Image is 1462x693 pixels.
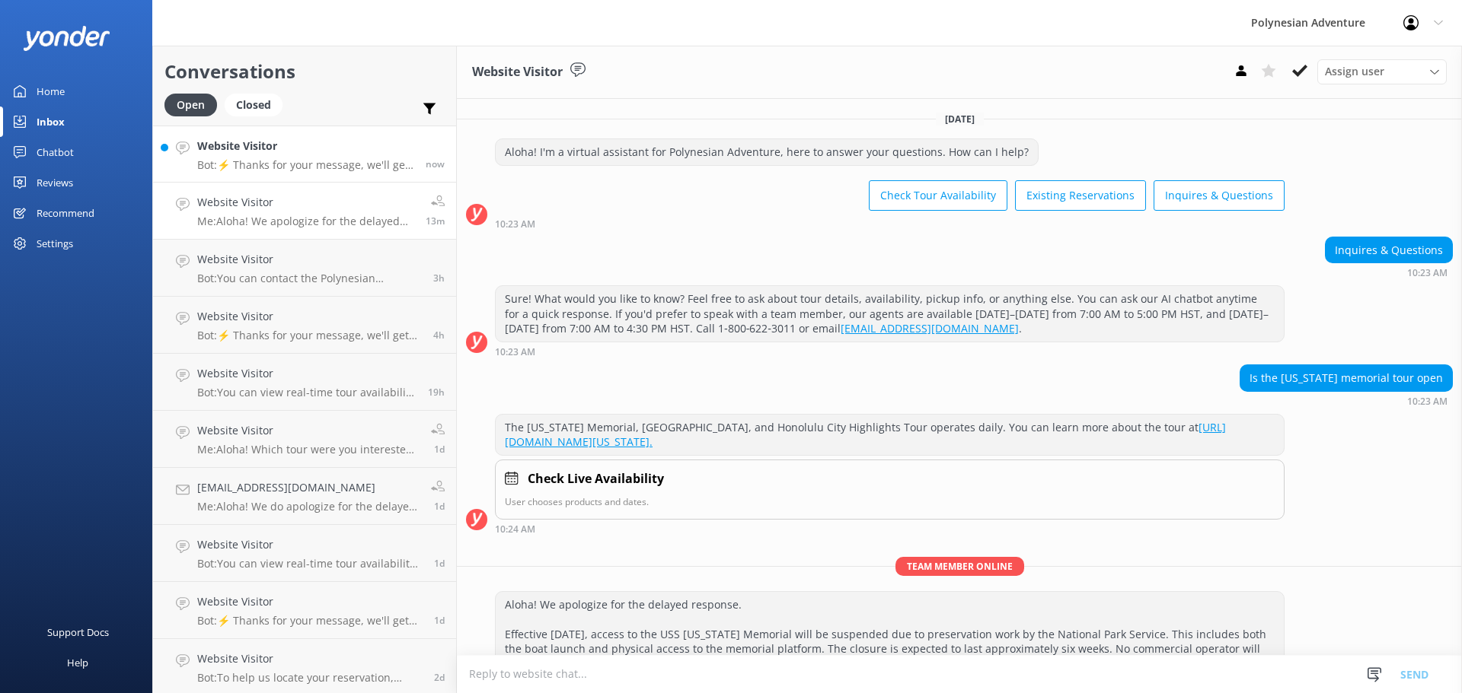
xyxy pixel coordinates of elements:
div: Sure! What would you like to know? Feel free to ask about tour details, availability, pickup info... [496,286,1284,342]
div: Open [164,94,217,116]
div: Support Docs [47,617,109,647]
p: Bot: You can view real-time tour availability and book your Polynesian Adventure online at [URL][... [197,557,423,571]
div: Sep 08 2025 10:23am (UTC -10:00) Pacific/Honolulu [1325,267,1453,278]
div: Assign User [1317,59,1447,84]
span: [DATE] [936,113,984,126]
a: Closed [225,96,290,113]
a: [URL][DOMAIN_NAME][US_STATE]. [505,420,1226,450]
span: Sep 08 2025 11:37am (UTC -10:00) Pacific/Honolulu [426,157,445,170]
div: Help [67,647,88,678]
a: Website VisitorBot:You can view real-time tour availability and book your Polynesian Adventure on... [153,354,456,411]
div: Sep 08 2025 10:23am (UTC -10:00) Pacific/Honolulu [495,218,1285,229]
div: Sep 08 2025 10:23am (UTC -10:00) Pacific/Honolulu [1240,396,1453,406]
p: Bot: You can view real-time tour availability and book your Polynesian Adventure online at [URL][... [197,386,417,399]
a: Open [164,96,225,113]
div: Home [37,76,65,106]
img: yonder-white-logo.png [23,26,110,51]
button: Inquires & Questions [1154,180,1285,211]
span: Sep 06 2025 05:44pm (UTC -10:00) Pacific/Honolulu [434,614,445,627]
p: Bot: ⚡ Thanks for your message, we'll get back to you as soon as we can. You're also welcome to k... [197,614,423,628]
h4: Website Visitor [197,536,423,553]
a: Website VisitorBot:⚡ Thanks for your message, we'll get back to you as soon as we can. You're als... [153,297,456,354]
h4: Website Visitor [197,194,414,211]
span: Sep 08 2025 11:24am (UTC -10:00) Pacific/Honolulu [426,215,445,227]
p: Me: Aloha! We apologize for the delayed response. Effective [DATE], access to the USS [US_STATE] ... [197,215,414,228]
div: Is the [US_STATE] memorial tour open [1240,365,1452,391]
a: Website VisitorMe:Aloha! Which tour were you interested in?1d [153,411,456,468]
p: Bot: ⚡ Thanks for your message, we'll get back to you as soon as we can. You're also welcome to k... [197,329,422,342]
span: Sep 06 2025 08:44am (UTC -10:00) Pacific/Honolulu [434,671,445,684]
div: Sep 08 2025 10:23am (UTC -10:00) Pacific/Honolulu [495,346,1285,357]
span: Sep 07 2025 08:14am (UTC -10:00) Pacific/Honolulu [434,557,445,570]
h4: [EMAIL_ADDRESS][DOMAIN_NAME] [197,479,420,496]
div: Inquires & Questions [1326,237,1452,263]
div: Reviews [37,167,73,198]
span: Sep 08 2025 07:11am (UTC -10:00) Pacific/Honolulu [433,329,445,342]
a: Website VisitorBot:You can contact the Polynesian Adventure team at [PHONE_NUMBER], [DATE]–[DATE]... [153,240,456,297]
div: Sep 08 2025 10:24am (UTC -10:00) Pacific/Honolulu [495,523,1285,534]
span: Sep 07 2025 10:52am (UTC -10:00) Pacific/Honolulu [434,443,445,456]
div: Closed [225,94,283,116]
h4: Website Visitor [197,422,420,439]
p: Bot: To help us locate your reservation, please share the full name used when booking, your trave... [197,671,423,685]
span: Team member online [895,557,1024,576]
p: Bot: ⚡ Thanks for your message, we'll get back to you as soon as we can. You're also welcome to k... [197,158,414,172]
h3: Website Visitor [472,62,563,82]
h4: Website Visitor [197,365,417,382]
h4: Website Visitor [197,138,414,154]
strong: 10:23 AM [1407,397,1448,406]
span: Assign user [1325,63,1384,80]
h4: Website Visitor [197,593,423,610]
div: Chatbot [37,137,74,167]
div: Recommend [37,198,94,228]
span: Sep 07 2025 08:20am (UTC -10:00) Pacific/Honolulu [434,500,445,513]
button: Check Tour Availability [869,180,1007,211]
strong: 10:23 AM [495,220,535,229]
div: The [US_STATE] Memorial, [GEOGRAPHIC_DATA], and Honolulu City Highlights Tour operates daily. You... [496,415,1284,455]
a: Website VisitorBot:You can view real-time tour availability and book your Polynesian Adventure on... [153,525,456,582]
div: Settings [37,228,73,259]
a: [EMAIL_ADDRESS][DOMAIN_NAME] [841,321,1019,335]
p: Bot: You can contact the Polynesian Adventure team at [PHONE_NUMBER], [DATE]–[DATE], 7:00 AM to 5... [197,272,422,285]
p: User chooses products and dates. [505,494,1275,509]
button: Existing Reservations [1015,180,1146,211]
a: [EMAIL_ADDRESS][DOMAIN_NAME]Me:Aloha! We do apologize for the delayed response. Our [GEOGRAPHIC_D... [153,468,456,525]
span: Sep 08 2025 07:43am (UTC -10:00) Pacific/Honolulu [433,272,445,285]
h4: Website Visitor [197,308,422,325]
div: Inbox [37,106,65,137]
h4: Website Visitor [197,251,422,268]
a: Website VisitorMe:Aloha! We apologize for the delayed response. Effective [DATE], access to the U... [153,183,456,240]
h2: Conversations [164,57,445,86]
a: Website VisitorBot:⚡ Thanks for your message, we'll get back to you as soon as we can. You're als... [153,582,456,639]
strong: 10:23 AM [1407,269,1448,278]
a: Website VisitorBot:⚡ Thanks for your message, we'll get back to you as soon as we can. You're als... [153,126,456,183]
p: Me: Aloha! Which tour were you interested in? [197,443,420,456]
h4: Website Visitor [197,650,423,667]
p: Me: Aloha! We do apologize for the delayed response. Our [GEOGRAPHIC_DATA] and Koke'e Adventure T... [197,500,420,513]
strong: 10:24 AM [495,525,535,534]
span: Sep 07 2025 04:15pm (UTC -10:00) Pacific/Honolulu [428,386,445,399]
div: Aloha! I'm a virtual assistant for Polynesian Adventure, here to answer your questions. How can I... [496,139,1038,165]
strong: 10:23 AM [495,348,535,357]
h4: Check Live Availability [528,469,664,489]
